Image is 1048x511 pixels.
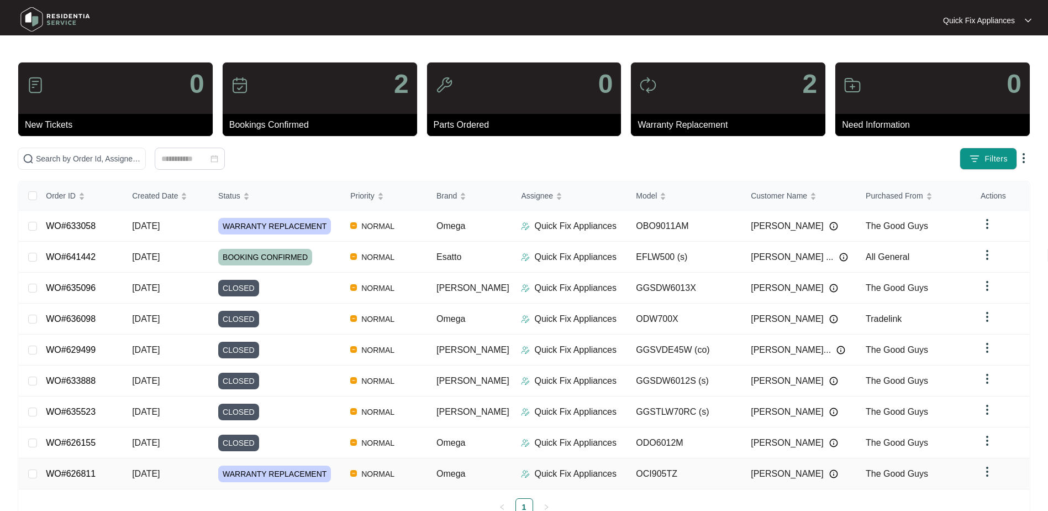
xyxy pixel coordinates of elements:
img: Vercel Logo [350,315,357,322]
img: dropdown arrow [981,248,994,262]
span: [PERSON_NAME] [436,345,509,354]
img: icon [231,76,249,94]
span: Model [636,190,657,202]
span: Omega [436,438,465,447]
span: [PERSON_NAME] [436,283,509,293]
th: Model [627,181,742,211]
p: Warranty Replacement [638,118,825,132]
span: Esatto [436,252,461,262]
img: Info icon [829,439,838,447]
a: WO#633888 [46,376,96,385]
span: [DATE] [132,345,160,354]
th: Brand [428,181,512,211]
img: Assigner Icon [521,408,530,416]
span: [DATE] [132,469,160,478]
span: NORMAL [357,281,399,295]
span: [DATE] [132,314,160,324]
a: WO#626155 [46,438,96,447]
span: left [499,504,505,510]
a: WO#636098 [46,314,96,324]
span: Omega [436,469,465,478]
img: Assigner Icon [521,377,530,385]
img: Info icon [829,315,838,324]
span: NORMAL [357,374,399,388]
th: Assignee [512,181,627,211]
img: search-icon [23,153,34,164]
span: [PERSON_NAME] ... [751,251,833,264]
span: [PERSON_NAME] [751,467,824,481]
p: Quick Fix Appliances [534,374,617,388]
img: dropdown arrow [981,372,994,385]
td: EFLW500 (s) [627,242,742,273]
input: Search by Order Id, Assignee Name, Customer Name, Brand and Model [36,153,141,165]
img: Assigner Icon [521,284,530,293]
span: CLOSED [218,373,259,389]
span: right [543,504,550,510]
span: WARRANTY REPLACEMENT [218,218,331,234]
span: BOOKING CONFIRMED [218,249,312,265]
img: Vercel Logo [350,377,357,384]
td: OBO9011AM [627,211,742,242]
td: GGSDW6012S (s) [627,366,742,397]
th: Order ID [37,181,123,211]
span: CLOSED [218,311,259,327]
span: NORMAL [357,251,399,264]
p: Quick Fix Appliances [534,251,617,264]
img: Info icon [839,253,848,262]
span: The Good Guys [866,221,928,231]
p: 0 [189,71,204,97]
img: Info icon [829,284,838,293]
p: Quick Fix Appliances [534,467,617,481]
img: Vercel Logo [350,408,357,415]
span: CLOSED [218,404,259,420]
img: dropdown arrow [981,310,994,324]
p: Parts Ordered [434,118,622,132]
img: Info icon [829,377,838,385]
span: NORMAL [357,312,399,326]
img: dropdown arrow [981,279,994,293]
td: GGSDW6013X [627,273,742,304]
span: [PERSON_NAME] [751,405,824,419]
span: NORMAL [357,405,399,419]
span: Assignee [521,190,553,202]
span: The Good Guys [866,469,928,478]
td: GGSTLW70RC (s) [627,397,742,427]
span: NORMAL [357,436,399,450]
a: WO#635523 [46,407,96,416]
span: Customer Name [751,190,807,202]
td: ODW700X [627,304,742,335]
p: 0 [598,71,613,97]
span: Priority [350,190,375,202]
span: NORMAL [357,220,399,233]
span: [DATE] [132,438,160,447]
span: [PERSON_NAME] [751,374,824,388]
span: All General [866,252,909,262]
img: Assigner Icon [521,315,530,324]
a: WO#635096 [46,283,96,293]
span: [DATE] [132,407,160,416]
p: 2 [394,71,409,97]
a: WO#629499 [46,345,96,354]
span: Tradelink [866,314,902,324]
span: [PERSON_NAME] [751,436,824,450]
th: Actions [972,181,1029,211]
span: NORMAL [357,343,399,357]
img: icon [27,76,44,94]
img: dropdown arrow [1017,152,1030,165]
p: 2 [802,71,817,97]
span: [PERSON_NAME] [751,281,824,295]
img: Assigner Icon [521,253,530,262]
img: Vercel Logo [350,439,357,446]
span: The Good Guys [866,438,928,447]
span: CLOSED [218,342,259,358]
img: icon [639,76,657,94]
span: [PERSON_NAME]... [751,343,831,357]
span: Filters [984,153,1008,165]
span: [PERSON_NAME] [751,220,824,233]
span: Order ID [46,190,76,202]
p: Quick Fix Appliances [534,436,617,450]
img: Vercel Logo [350,284,357,291]
span: Purchased From [866,190,923,202]
th: Created Date [123,181,209,211]
img: Assigner Icon [521,470,530,478]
